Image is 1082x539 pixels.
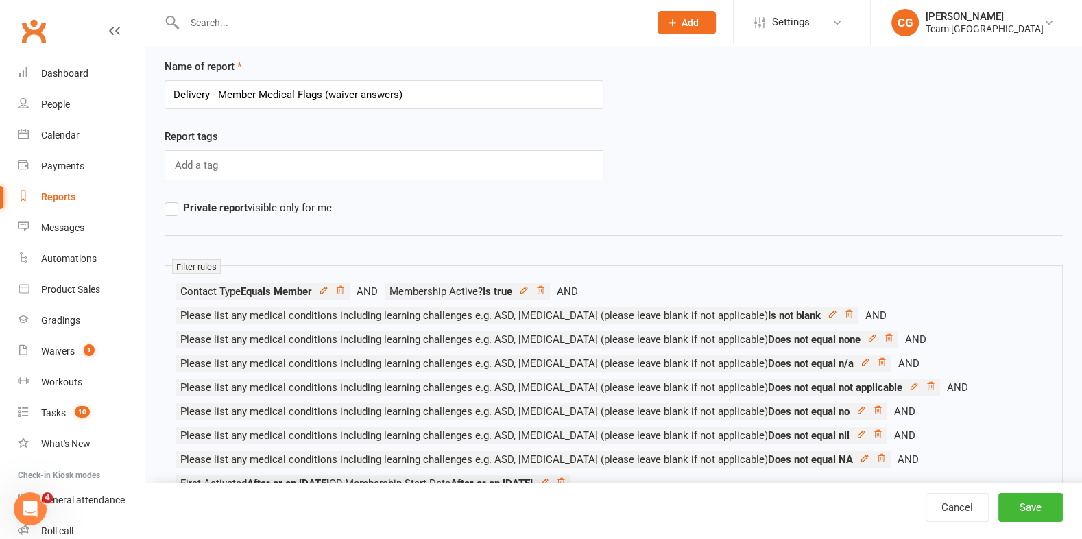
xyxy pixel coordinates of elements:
[41,284,100,295] div: Product Sales
[180,13,640,32] input: Search...
[180,381,902,394] span: Please list any medical conditions including learning challenges e.g. ASD, [MEDICAL_DATA] (please...
[18,367,145,398] a: Workouts
[41,130,80,141] div: Calendar
[18,274,145,305] a: Product Sales
[173,156,222,174] input: Add a tag
[768,429,850,442] strong: Does not equal nil
[18,151,145,182] a: Payments
[450,477,533,490] strong: After or on [DATE]
[18,182,145,213] a: Reports
[75,406,90,418] span: 10
[41,253,97,264] div: Automations
[183,200,332,214] span: visible only for me
[241,285,312,298] strong: Equals Member
[891,9,919,36] div: CG
[926,23,1044,35] div: Team [GEOGRAPHIC_DATA]
[768,381,902,394] strong: Does not equal not applicable
[165,58,242,75] label: Name of report
[41,376,82,387] div: Workouts
[768,309,821,322] strong: Is not blank
[772,7,810,38] span: Settings
[18,213,145,243] a: Messages
[483,285,512,298] strong: Is true
[41,407,66,418] div: Tasks
[768,453,853,466] strong: Does not equal NA
[247,477,329,490] strong: After or on [DATE]
[658,11,716,34] button: Add
[18,89,145,120] a: People
[180,333,861,346] span: Please list any medical conditions including learning challenges e.g. ASD, [MEDICAL_DATA] (please...
[41,99,70,110] div: People
[180,429,850,442] span: Please list any medical conditions including learning challenges e.g. ASD, [MEDICAL_DATA] (please...
[14,492,47,525] iframe: Intercom live chat
[18,120,145,151] a: Calendar
[768,333,861,346] strong: Does not equal none
[926,10,1044,23] div: [PERSON_NAME]
[180,453,853,466] span: Please list any medical conditions including learning challenges e.g. ASD, [MEDICAL_DATA] (please...
[180,285,312,298] span: Contact Type
[16,14,51,48] a: Clubworx
[180,405,850,418] span: Please list any medical conditions including learning challenges e.g. ASD, [MEDICAL_DATA] (please...
[180,357,854,370] span: Please list any medical conditions including learning challenges e.g. ASD, [MEDICAL_DATA] (please...
[18,336,145,367] a: Waivers 1
[165,128,218,145] label: Report tags
[183,202,248,214] strong: Private report
[172,259,221,274] small: Filter rules
[41,346,75,357] div: Waivers
[41,68,88,79] div: Dashboard
[329,477,533,490] span: OR Membership Start Date
[926,493,989,522] a: Cancel
[768,405,850,418] strong: Does not equal no
[41,160,84,171] div: Payments
[768,357,854,370] strong: Does not equal n/a
[18,58,145,89] a: Dashboard
[42,492,53,503] span: 4
[389,285,512,298] span: Membership Active?
[18,305,145,336] a: Gradings
[18,485,145,516] a: General attendance kiosk mode
[180,477,329,490] span: First Activated
[18,429,145,459] a: What's New
[682,17,699,28] span: Add
[998,493,1063,522] button: Save
[41,494,125,505] div: General attendance
[41,191,75,202] div: Reports
[41,438,91,449] div: What's New
[84,344,95,356] span: 1
[18,398,145,429] a: Tasks 10
[180,309,821,322] span: Please list any medical conditions including learning challenges e.g. ASD, [MEDICAL_DATA] (please...
[41,222,84,233] div: Messages
[41,315,80,326] div: Gradings
[41,525,73,536] div: Roll call
[18,243,145,274] a: Automations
